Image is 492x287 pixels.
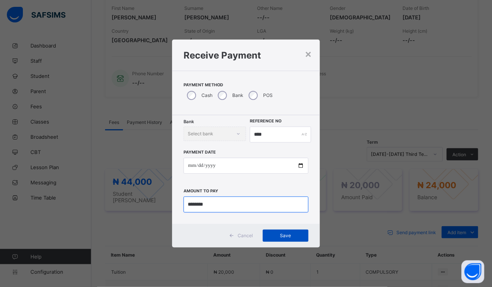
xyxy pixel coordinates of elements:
button: Open asap [462,260,484,283]
label: POS [263,92,273,98]
h1: Receive Payment [184,50,308,61]
span: Bank [184,119,194,124]
label: Bank [232,92,243,98]
span: Save [268,233,303,238]
span: Payment Method [184,82,308,87]
label: Cash [201,92,212,98]
label: Amount to pay [184,189,218,193]
div: × [305,47,312,60]
span: Cancel [238,233,253,238]
label: Payment Date [184,150,216,155]
label: Reference No [250,119,281,124]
